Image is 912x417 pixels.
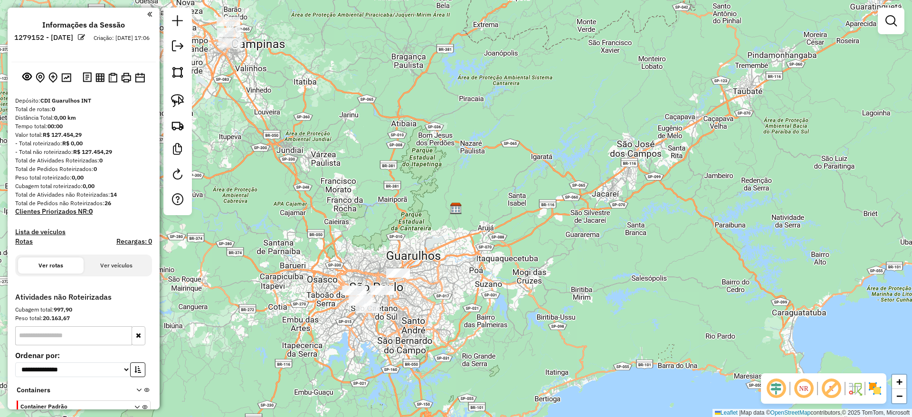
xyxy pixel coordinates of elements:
div: Map data © contributors,© 2025 TomTom, Microsoft [712,409,912,417]
strong: 26 [104,199,111,207]
div: Atividade não roteirizada - JUAREZ COMERCIO PROM [349,296,372,306]
span: − [896,390,902,402]
strong: 0 [99,157,103,164]
a: Nova sessão e pesquisa [168,11,187,33]
div: Atividade não roteirizada - AMARO COMERCIAL E DISTRIBUIDORA DE BEBID [386,268,410,278]
a: Rotas [15,237,33,246]
img: Selecionar atividades - laço [171,94,184,107]
span: Exibir rótulo [820,377,843,400]
button: Ver rotas [18,257,84,274]
strong: 0,00 [72,174,84,181]
div: Total de Pedidos Roteirizados: [15,165,152,173]
strong: 997,90 [54,306,72,313]
button: Visualizar Romaneio [106,71,119,85]
strong: 0 [52,105,55,113]
div: Cubagem total: [15,305,152,314]
label: Ordenar por: [15,350,152,361]
strong: CDI Guarulhos INT [40,97,91,104]
h6: 1279152 - [DATE] [14,33,73,42]
strong: R$ 127.454,29 [73,148,112,155]
div: Peso total: [15,314,152,322]
h4: Recargas: 0 [116,237,152,246]
button: Adicionar Atividades [47,70,59,85]
h4: Atividades não Roteirizadas [15,293,152,302]
a: Exportar sessão [168,37,187,58]
span: Ocultar NR [792,377,815,400]
a: Zoom out [892,389,906,403]
div: Atividade não roteirizada - OUTBACK STEAKHOUSE R [217,17,240,26]
div: Depósito: [15,96,152,105]
div: Atividade não roteirizada - DINAMITE ITAIM CHOPE [350,295,374,305]
a: Reroteirizar Sessão [168,165,187,186]
div: Atividade não roteirizada - CHOPERIA GIOVANETTI [219,38,243,47]
strong: 14 [110,191,117,198]
button: Visualizar relatório de Roteirização [94,71,106,84]
div: Atividade não roteirizada - BOATO PDA COMERCIO A [349,294,372,303]
div: Atividade não roteirizada - SINGELO BRASEIRO LTDA [342,286,366,295]
div: Total de Atividades Roteirizadas: [15,156,152,165]
button: Ordem crescente [130,362,145,377]
div: Total de Pedidos não Roteirizados: [15,199,152,208]
img: Selecionar atividades - polígono [171,66,184,79]
span: + [896,376,902,388]
div: Total de rotas: [15,105,152,114]
strong: 0 [89,207,93,216]
a: Criar modelo [168,140,187,161]
button: Imprimir Rotas [119,71,133,85]
div: Atividade não roteirizada - PARTY CHOPP E EVENTO [370,285,394,295]
strong: 20.163,67 [43,314,70,322]
a: Zoom in [892,375,906,389]
img: Fluxo de ruas [847,381,863,396]
div: Valor total: [15,131,152,139]
em: Alterar nome da sessão [78,34,85,41]
button: Logs desbloquear sessão [81,70,94,85]
a: Leaflet [715,409,738,416]
div: Peso total roteirizado: [15,173,152,182]
div: - Total não roteirizado: [15,148,152,156]
div: - Total roteirizado: [15,139,152,148]
button: Disponibilidade de veículos [133,71,147,85]
strong: 0 [94,165,97,172]
a: Criar rota [167,115,188,136]
strong: 00:00 [47,123,63,130]
h4: Lista de veículos [15,228,152,236]
a: Clique aqui para minimizar o painel [147,9,152,19]
div: Cubagem total roteirizado: [15,182,152,190]
div: Atividade não roteirizada - PIRAJA COMERCIO DE A [343,285,367,295]
img: Criar rota [171,119,184,132]
div: Total de Atividades não Roteirizadas: [15,190,152,199]
span: Ocultar deslocamento [765,377,788,400]
strong: R$ 127.454,29 [43,131,82,138]
div: Distância Total: [15,114,152,122]
button: Centralizar mapa no depósito ou ponto de apoio [34,70,47,85]
span: | [739,409,741,416]
div: Atividade não roteirizada - DOM HENRIQUE CHOPERI [217,17,240,27]
button: Ver veículos [84,257,149,274]
img: Exibir/Ocultar setores [867,381,883,396]
img: CDI Guarulhos INT [450,202,462,215]
button: Otimizar todas as rotas [59,71,73,84]
div: Atividade não roteirizada - GENIOS SP CHOPP BAR [356,303,380,313]
span: Container Padrão [20,402,123,411]
div: Tempo total: [15,122,152,131]
strong: R$ 0,00 [62,140,83,147]
a: OpenStreetMap [770,409,811,416]
strong: 0,00 [83,182,95,190]
span: Containers [17,385,124,395]
a: Exibir filtros [882,11,901,30]
div: Atividade não roteirizada - CBE - CAMPINAS - SP [217,28,241,37]
strong: 0,00 km [54,114,76,121]
div: Criação: [DATE] 17:06 [90,34,153,42]
button: Exibir sessão original [20,70,34,85]
div: Atividade não roteirizada - CLEMAIR E OLIVEIRA E [218,39,242,48]
h4: Clientes Priorizados NR: [15,208,152,216]
h4: Informações da Sessão [42,20,125,29]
